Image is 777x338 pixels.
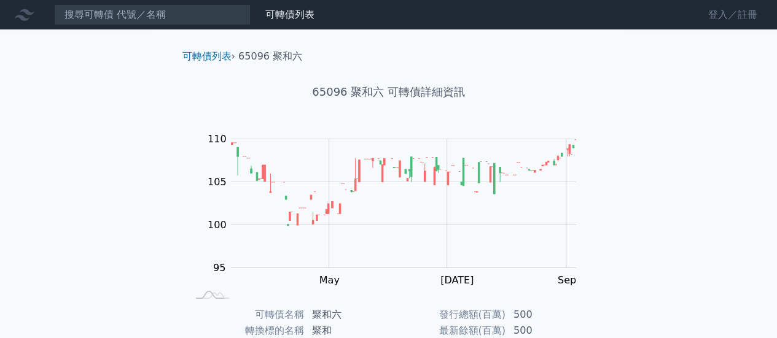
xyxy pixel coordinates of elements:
tspan: Sep [558,274,576,286]
td: 可轉債名稱 [187,307,305,323]
tspan: 95 [213,262,225,274]
g: Chart [201,133,594,286]
a: 登入／註冊 [698,5,767,25]
a: 可轉債列表 [265,9,314,20]
li: › [182,49,235,64]
tspan: May [319,274,339,286]
a: 可轉債列表 [182,50,232,62]
tspan: [DATE] [440,274,474,286]
td: 聚和六 [305,307,389,323]
tspan: 105 [208,176,227,188]
td: 發行總額(百萬) [389,307,506,323]
td: 500 [506,307,590,323]
li: 65096 聚和六 [238,49,302,64]
tspan: 100 [208,219,227,231]
h1: 65096 聚和六 可轉債詳細資訊 [173,83,605,101]
input: 搜尋可轉債 代號／名稱 [54,4,251,25]
tspan: 110 [208,133,227,145]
